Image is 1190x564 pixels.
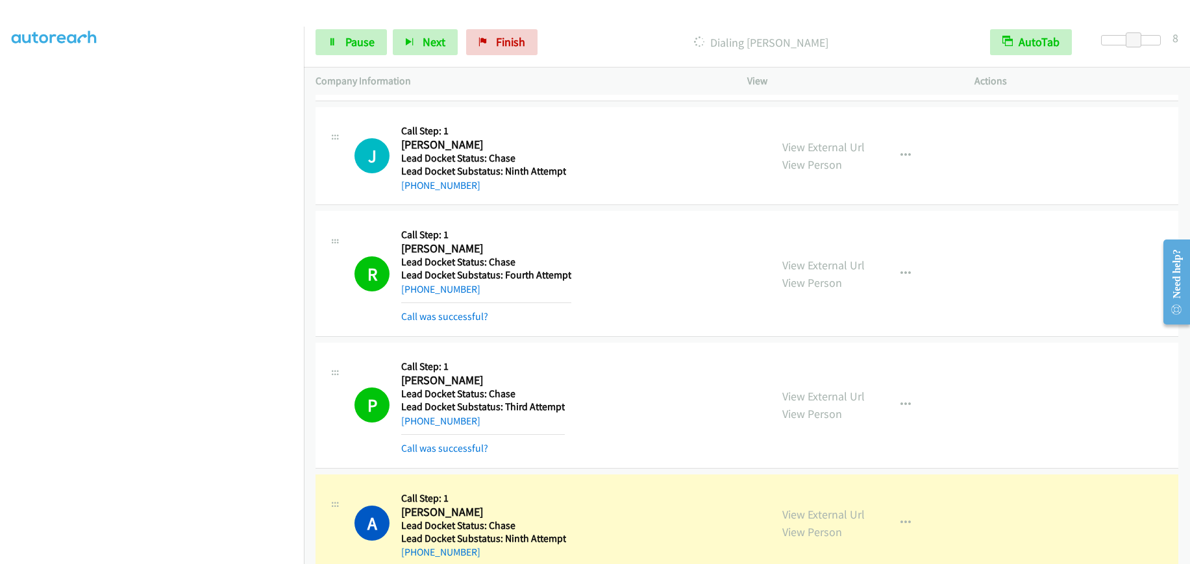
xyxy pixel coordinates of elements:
a: View Person [782,275,842,290]
a: View External Url [782,507,865,522]
h5: Lead Docket Status: Chase [401,152,566,165]
p: View [747,73,951,89]
h5: Lead Docket Status: Chase [401,256,571,269]
h2: [PERSON_NAME] [401,373,565,388]
h5: Lead Docket Substatus: Ninth Attempt [401,532,566,545]
span: Next [423,34,445,49]
span: Finish [496,34,525,49]
a: [PHONE_NUMBER] [401,546,480,558]
a: View External Url [782,140,865,154]
a: Call was successful? [401,442,488,454]
a: Finish [466,29,538,55]
h2: [PERSON_NAME] [401,505,566,520]
h5: Lead Docket Substatus: Fourth Attempt [401,269,571,282]
h1: P [354,387,390,423]
h5: Call Step: 1 [401,228,571,241]
p: Company Information [316,73,724,89]
button: AutoTab [990,29,1072,55]
p: Dialing [PERSON_NAME] [555,34,967,51]
span: Pause [345,34,375,49]
h5: Lead Docket Status: Chase [401,519,566,532]
a: Pause [316,29,387,55]
button: Next [393,29,458,55]
a: [PHONE_NUMBER] [401,283,480,295]
h2: [PERSON_NAME] [401,241,571,256]
h5: Call Step: 1 [401,492,566,505]
h1: A [354,506,390,541]
a: View External Url [782,258,865,273]
a: View Person [782,406,842,421]
a: Call was successful? [401,310,488,323]
a: View Person [782,157,842,172]
a: [PHONE_NUMBER] [401,179,480,191]
h5: Lead Docket Status: Chase [401,387,565,400]
a: View Person [782,524,842,539]
h2: [PERSON_NAME] [401,138,566,153]
h1: R [354,256,390,291]
h5: Call Step: 1 [401,360,565,373]
iframe: Resource Center [1152,230,1190,334]
h5: Lead Docket Substatus: Ninth Attempt [401,165,566,178]
a: View External Url [782,389,865,404]
h5: Call Step: 1 [401,125,566,138]
h5: Lead Docket Substatus: Third Attempt [401,400,565,413]
a: [PHONE_NUMBER] [401,415,480,427]
h1: J [354,138,390,173]
div: 8 [1172,29,1178,47]
p: Actions [974,73,1178,89]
